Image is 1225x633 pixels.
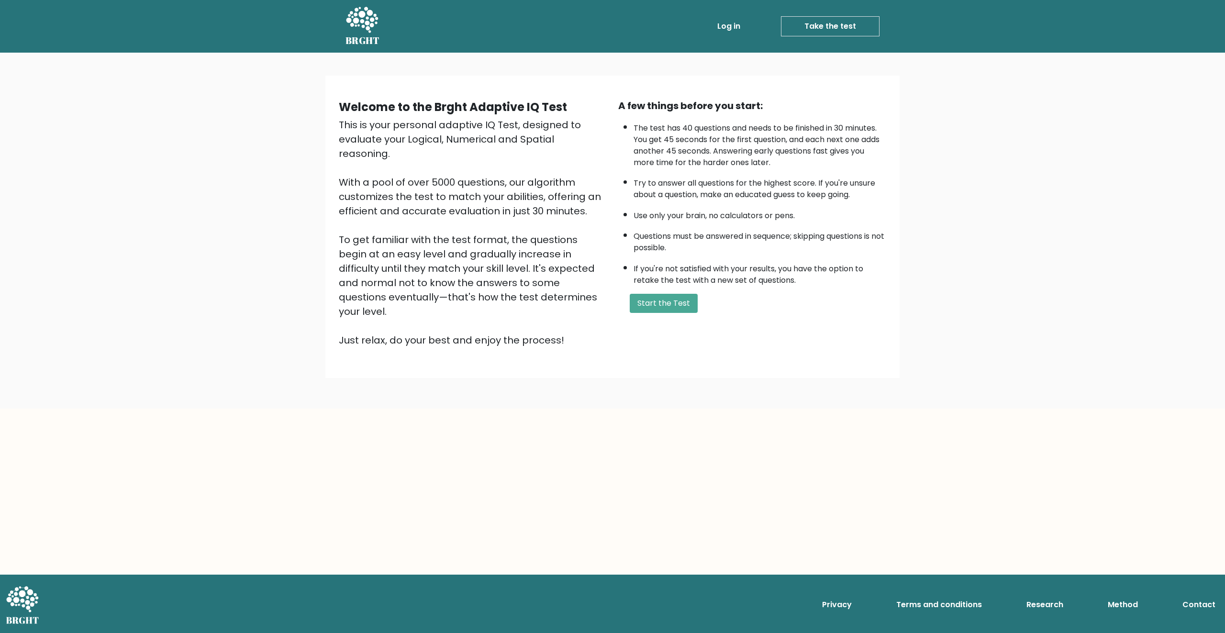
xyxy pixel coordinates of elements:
li: The test has 40 questions and needs to be finished in 30 minutes. You get 45 seconds for the firs... [634,118,886,168]
div: This is your personal adaptive IQ Test, designed to evaluate your Logical, Numerical and Spatial ... [339,118,607,347]
li: Try to answer all questions for the highest score. If you're unsure about a question, make an edu... [634,173,886,200]
li: Questions must be answered in sequence; skipping questions is not possible. [634,226,886,254]
a: BRGHT [345,4,380,49]
a: Method [1104,595,1142,614]
li: Use only your brain, no calculators or pens. [634,205,886,222]
a: Contact [1179,595,1219,614]
li: If you're not satisfied with your results, you have the option to retake the test with a new set ... [634,258,886,286]
a: Research [1023,595,1067,614]
div: A few things before you start: [618,99,886,113]
a: Take the test [781,16,880,36]
b: Welcome to the Brght Adaptive IQ Test [339,99,567,115]
a: Terms and conditions [892,595,986,614]
button: Start the Test [630,294,698,313]
h5: BRGHT [345,35,380,46]
a: Privacy [818,595,856,614]
a: Log in [713,17,744,36]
